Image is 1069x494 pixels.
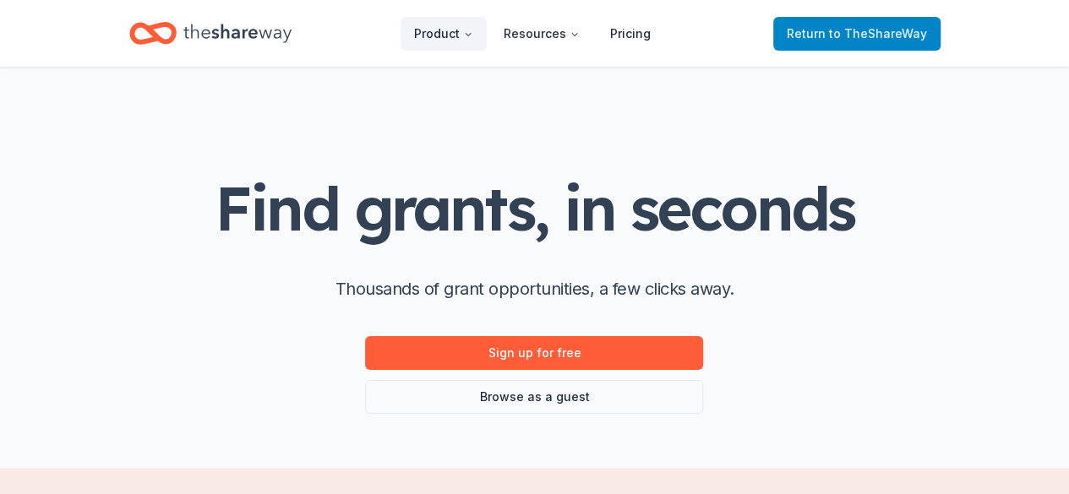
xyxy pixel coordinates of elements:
[773,17,941,51] a: Returnto TheShareWay
[365,336,703,370] a: Sign up for free
[787,24,927,44] span: Return
[401,14,664,53] nav: Main
[597,17,664,51] a: Pricing
[490,17,593,51] button: Resources
[215,175,854,242] h1: Find grants, in seconds
[829,26,927,41] span: to TheShareWay
[335,275,734,302] p: Thousands of grant opportunities, a few clicks away.
[401,17,487,51] button: Product
[129,14,292,53] a: Home
[365,380,703,414] a: Browse as a guest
